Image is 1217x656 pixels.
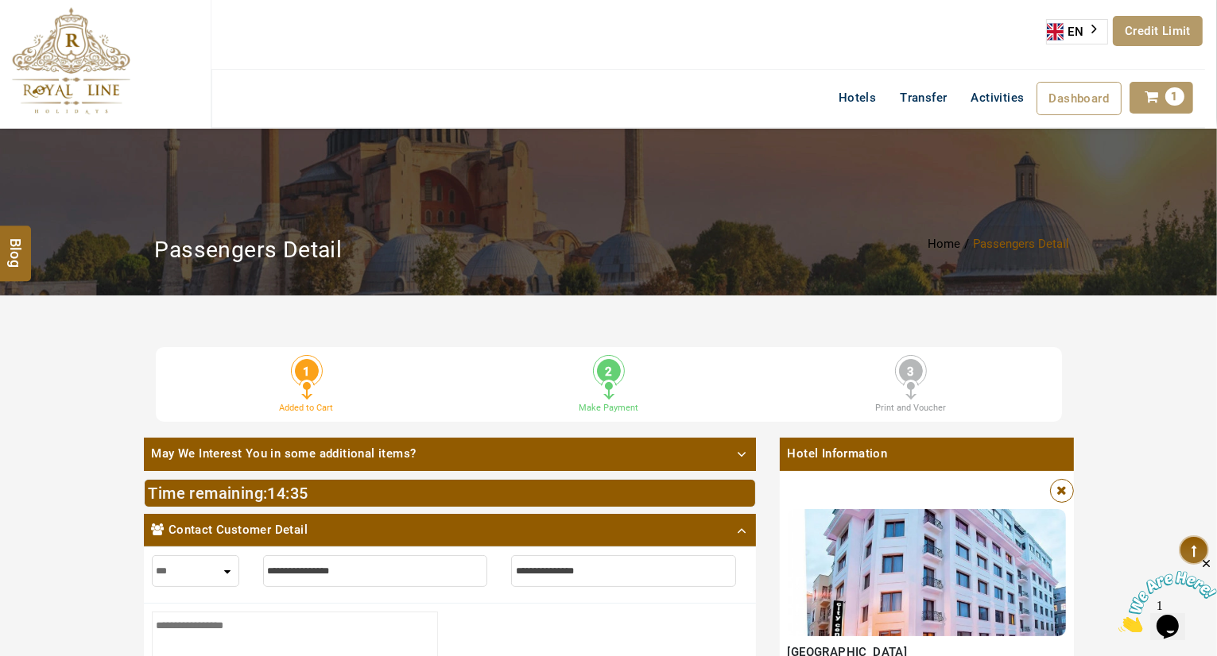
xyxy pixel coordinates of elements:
[1130,82,1193,114] a: 1
[827,82,888,114] a: Hotels
[974,237,1070,251] li: Passengers Detail
[144,438,756,470] a: May We Interest You in some additional items?
[780,438,1074,470] span: Hotel Information
[1113,16,1203,46] a: Credit Limit
[268,484,286,503] span: 14
[6,6,13,20] span: 1
[149,484,268,503] span: Time remaining:
[1047,20,1107,44] a: EN
[268,484,308,503] span: :
[899,359,923,383] span: 3
[1046,19,1108,44] aside: Language selected: English
[155,232,343,264] h2: Passengers Detail
[888,82,959,114] a: Transfer
[168,403,446,413] h3: Added to Cart
[295,359,319,383] span: 1
[6,238,26,252] span: Blog
[959,82,1037,114] a: Activities
[788,509,1066,636] img: D4oixzj3_71978f270694c14541f78503ede68acb.jpg
[1046,19,1108,44] div: Language
[1118,557,1217,632] iframe: chat widget
[12,7,130,114] img: The Royal Line Holidays
[928,237,965,251] a: Home
[290,484,308,503] span: 35
[169,522,308,538] span: Contact Customer Detail
[597,359,621,383] span: 2
[772,403,1050,413] h3: Print and Voucher
[1049,91,1110,106] span: Dashboard
[1165,87,1184,106] span: 1
[470,403,748,413] h3: Make Payment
